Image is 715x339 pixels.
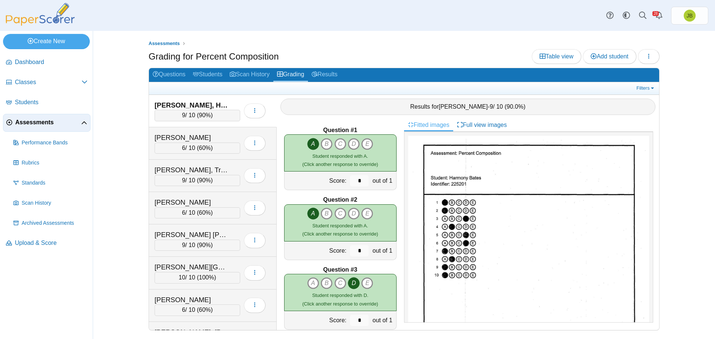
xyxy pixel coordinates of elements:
[273,68,308,82] a: Grading
[3,74,90,92] a: Classes
[182,210,185,216] span: 6
[591,53,628,60] span: Add student
[307,208,319,220] i: A
[182,242,185,248] span: 9
[155,230,229,240] div: [PERSON_NAME] [PERSON_NAME]
[155,240,240,251] div: / 10 ( )
[189,68,226,82] a: Students
[155,262,229,272] div: [PERSON_NAME][GEOGRAPHIC_DATA]
[10,194,90,212] a: Scan History
[22,220,88,227] span: Archived Assessments
[285,242,349,260] div: Score:
[323,126,357,134] b: Question #1
[182,145,185,151] span: 6
[199,112,211,118] span: 90%
[3,20,77,27] a: PaperScorer
[651,7,667,24] a: Alerts
[285,172,349,190] div: Score:
[155,165,229,175] div: [PERSON_NAME], Trinity
[10,174,90,192] a: Standards
[199,307,211,313] span: 60%
[3,54,90,71] a: Dashboard
[371,242,396,260] div: out of 1
[155,100,229,110] div: [PERSON_NAME], Harmony
[453,119,511,131] a: Full view images
[155,304,240,316] div: / 10 ( )
[149,41,180,46] span: Assessments
[371,172,396,190] div: out of 1
[182,307,185,313] span: 6
[15,118,81,127] span: Assessments
[684,10,696,22] span: Joel Boyd
[348,208,360,220] i: D
[155,207,240,218] div: / 10 ( )
[182,112,185,118] span: 9
[155,175,240,186] div: / 10 ( )
[635,84,657,92] a: Filters
[334,277,346,289] i: C
[3,34,90,49] a: Create New
[321,277,333,289] i: B
[22,199,88,207] span: Scan History
[371,311,396,329] div: out of 1
[307,138,319,150] i: A
[199,177,211,183] span: 90%
[506,103,523,110] span: 90.0%
[22,139,88,147] span: Performance Bands
[323,266,357,274] b: Question #3
[22,179,88,187] span: Standards
[155,272,240,283] div: / 10 ( )
[334,208,346,220] i: C
[302,153,378,167] small: (Click another response to override)
[199,145,211,151] span: 60%
[361,208,373,220] i: E
[15,98,88,106] span: Students
[3,3,77,26] img: PaperScorer
[323,196,357,204] b: Question #2
[302,292,378,306] small: (Click another response to override)
[149,68,189,82] a: Questions
[149,50,279,63] h1: Grading for Percent Composition
[280,99,656,115] div: Results for - / 10 ( )
[348,138,360,150] i: D
[490,103,493,110] span: 9
[15,58,88,66] span: Dashboard
[155,198,229,207] div: [PERSON_NAME]
[226,68,273,82] a: Scan History
[285,311,349,329] div: Score:
[361,277,373,289] i: E
[155,110,240,121] div: / 10 ( )
[3,94,90,112] a: Students
[155,133,229,143] div: [PERSON_NAME]
[155,143,240,154] div: / 10 ( )
[532,49,581,64] a: Table view
[302,223,378,237] small: (Click another response to override)
[147,39,182,48] a: Assessments
[687,13,693,18] span: Joel Boyd
[348,277,360,289] i: D
[10,154,90,172] a: Rubrics
[199,210,211,216] span: 60%
[540,53,573,60] span: Table view
[10,134,90,152] a: Performance Bands
[404,119,453,131] a: Fitted images
[307,277,319,289] i: A
[361,138,373,150] i: E
[199,242,211,248] span: 90%
[439,103,488,110] span: [PERSON_NAME]
[3,114,90,132] a: Assessments
[15,239,88,247] span: Upload & Score
[334,138,346,150] i: C
[155,295,229,305] div: [PERSON_NAME]
[321,138,333,150] i: B
[312,292,368,298] span: Student responded with D.
[179,274,185,281] span: 10
[671,7,708,25] a: Joel Boyd
[155,327,229,337] div: [PERSON_NAME], [PERSON_NAME]
[312,223,368,228] span: Student responded with A.
[308,68,341,82] a: Results
[199,274,214,281] span: 100%
[312,153,368,159] span: Student responded with A.
[10,214,90,232] a: Archived Assessments
[3,234,90,252] a: Upload & Score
